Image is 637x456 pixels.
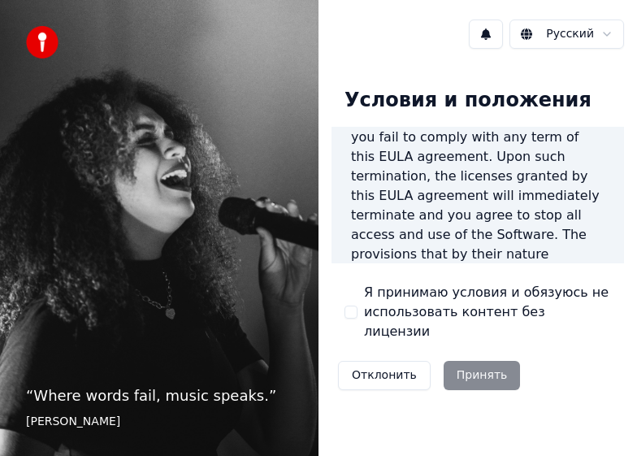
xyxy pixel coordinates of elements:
[26,26,58,59] img: youka
[26,414,292,430] footer: [PERSON_NAME]
[364,283,611,341] label: Я принимаю условия и обязуюсь не использовать контент без лицензии
[351,108,604,303] p: It will also terminate immediately if you fail to comply with any term of this EULA agreement. Up...
[331,75,604,127] div: Условия и положения
[338,361,431,390] button: Отклонить
[26,384,292,407] p: “ Where words fail, music speaks. ”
